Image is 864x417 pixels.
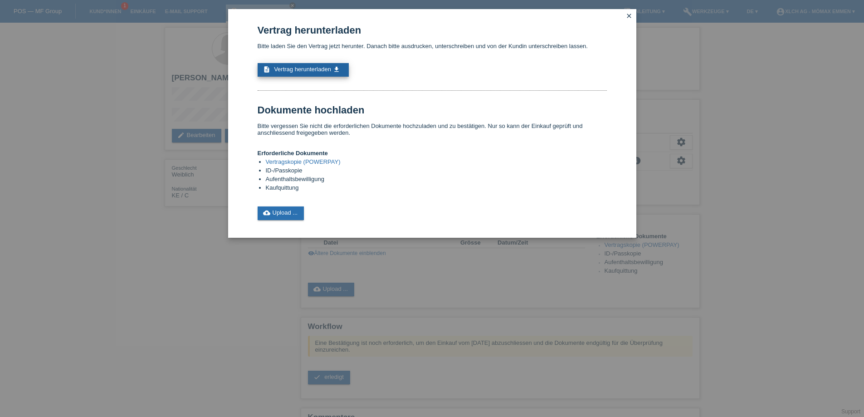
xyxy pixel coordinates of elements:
li: Aufenthaltsbewilligung [266,176,607,184]
h1: Dokumente hochladen [258,104,607,116]
li: Kaufquittung [266,184,607,193]
a: cloud_uploadUpload ... [258,206,304,220]
p: Bitte vergessen Sie nicht die erforderlichen Dokumente hochzuladen und zu bestätigen. Nur so kann... [258,123,607,136]
a: Vertragskopie (POWERPAY) [266,158,341,165]
i: close [625,12,633,20]
i: cloud_upload [263,209,270,216]
p: Bitte laden Sie den Vertrag jetzt herunter. Danach bitte ausdrucken, unterschreiben und von der K... [258,43,607,49]
a: description Vertrag herunterladen get_app [258,63,349,77]
i: get_app [333,66,340,73]
a: close [623,11,635,22]
i: description [263,66,270,73]
h4: Erforderliche Dokumente [258,150,607,157]
li: ID-/Passkopie [266,167,607,176]
h1: Vertrag herunterladen [258,25,607,36]
span: Vertrag herunterladen [274,66,331,73]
